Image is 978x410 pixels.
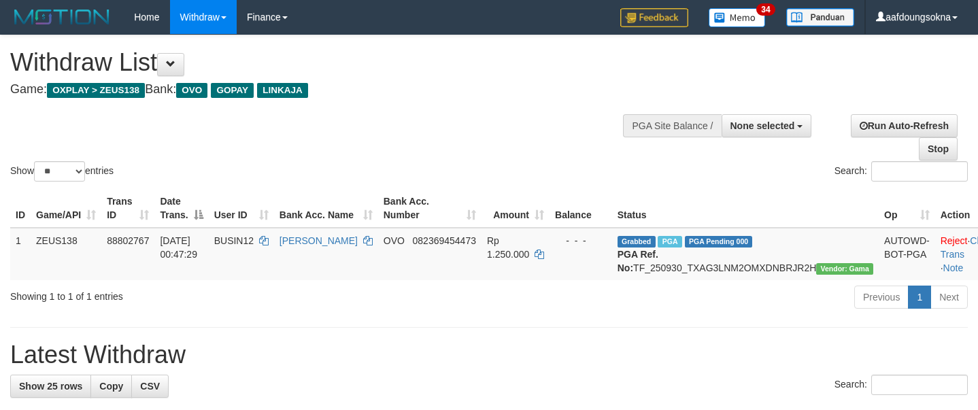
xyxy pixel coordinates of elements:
th: Trans ID: activate to sort column ascending [101,189,154,228]
span: Rp 1.250.000 [487,235,529,260]
a: 1 [908,286,931,309]
span: Show 25 rows [19,381,82,392]
th: Game/API: activate to sort column ascending [31,189,101,228]
th: User ID: activate to sort column ascending [209,189,274,228]
span: Marked by aafsreyleap [658,236,681,247]
th: Bank Acc. Name: activate to sort column ascending [274,189,378,228]
span: [DATE] 00:47:29 [160,235,197,260]
img: MOTION_logo.png [10,7,114,27]
a: Previous [854,286,909,309]
span: GOPAY [211,83,254,98]
label: Show entries [10,161,114,182]
a: Copy [90,375,132,398]
label: Search: [834,375,968,395]
img: Feedback.jpg [620,8,688,27]
span: LINKAJA [257,83,308,98]
td: ZEUS138 [31,228,101,280]
td: AUTOWD-BOT-PGA [879,228,935,280]
a: Reject [941,235,968,246]
span: Copy 082369454473 to clipboard [413,235,476,246]
img: panduan.png [786,8,854,27]
a: Run Auto-Refresh [851,114,958,137]
img: Button%20Memo.svg [709,8,766,27]
th: Op: activate to sort column ascending [879,189,935,228]
a: Show 25 rows [10,375,91,398]
a: Note [943,262,964,273]
h1: Withdraw List [10,49,639,76]
th: Amount: activate to sort column ascending [482,189,550,228]
td: TF_250930_TXAG3LNM2OMXDNBRJR2H [612,228,879,280]
td: 1 [10,228,31,280]
span: 34 [756,3,775,16]
a: Stop [919,137,958,160]
th: Date Trans.: activate to sort column descending [154,189,208,228]
input: Search: [871,375,968,395]
label: Search: [834,161,968,182]
th: Status [612,189,879,228]
span: OVO [176,83,207,98]
span: Vendor URL: https://trx31.1velocity.biz [816,263,873,275]
span: None selected [730,120,795,131]
span: OXPLAY > ZEUS138 [47,83,145,98]
th: ID [10,189,31,228]
div: - - - [555,234,607,247]
span: OVO [384,235,405,246]
a: [PERSON_NAME] [280,235,358,246]
div: Showing 1 to 1 of 1 entries [10,284,397,303]
div: PGA Site Balance / [623,114,721,137]
select: Showentries [34,161,85,182]
a: Next [930,286,968,309]
a: CSV [131,375,169,398]
span: Grabbed [618,236,656,247]
b: PGA Ref. No: [618,249,658,273]
h1: Latest Withdraw [10,341,968,369]
span: CSV [140,381,160,392]
th: Bank Acc. Number: activate to sort column ascending [378,189,482,228]
span: Copy [99,381,123,392]
input: Search: [871,161,968,182]
span: PGA Pending [685,236,753,247]
span: 88802767 [107,235,149,246]
button: None selected [722,114,812,137]
h4: Game: Bank: [10,83,639,97]
span: BUSIN12 [214,235,254,246]
th: Balance [550,189,612,228]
